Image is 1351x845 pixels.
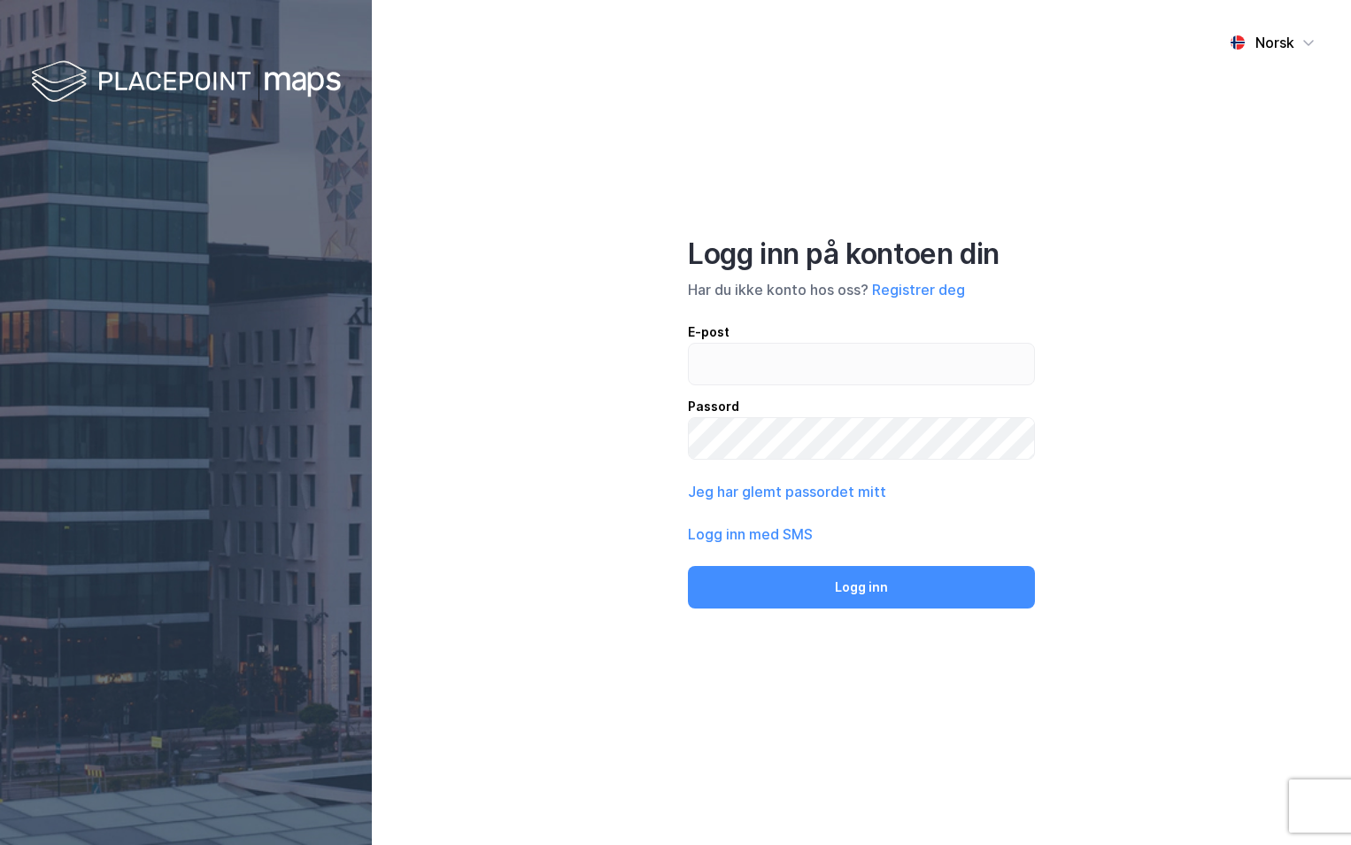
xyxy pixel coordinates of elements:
[688,279,1035,300] div: Har du ikke konto hos oss?
[688,481,886,502] button: Jeg har glemt passordet mitt
[688,566,1035,609] button: Logg inn
[872,279,965,300] button: Registrer deg
[688,396,1035,417] div: Passord
[688,322,1035,343] div: E-post
[1255,32,1294,53] div: Norsk
[688,523,813,545] button: Logg inn med SMS
[688,236,1035,272] div: Logg inn på kontoen din
[31,57,341,109] img: logo-white.f07954bde2210d2a523dddb988cd2aa7.svg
